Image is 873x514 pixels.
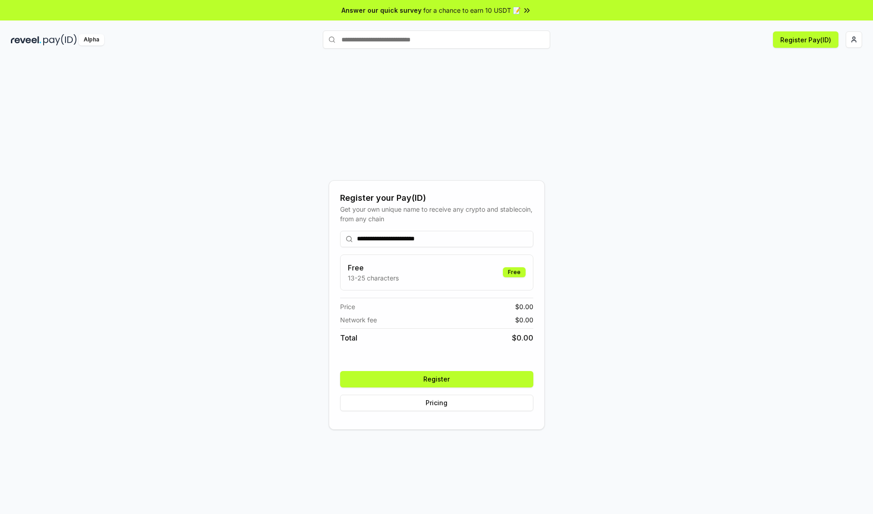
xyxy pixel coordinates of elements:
[11,34,41,46] img: reveel_dark
[340,315,377,325] span: Network fee
[340,371,533,387] button: Register
[340,192,533,204] div: Register your Pay(ID)
[512,332,533,343] span: $ 0.00
[43,34,77,46] img: pay_id
[340,395,533,411] button: Pricing
[79,34,104,46] div: Alpha
[423,5,521,15] span: for a chance to earn 10 USDT 📝
[341,5,421,15] span: Answer our quick survey
[515,315,533,325] span: $ 0.00
[515,302,533,311] span: $ 0.00
[348,262,399,273] h3: Free
[340,332,357,343] span: Total
[773,31,838,48] button: Register Pay(ID)
[503,267,526,277] div: Free
[340,302,355,311] span: Price
[340,204,533,224] div: Get your own unique name to receive any crypto and stablecoin, from any chain
[348,273,399,283] p: 13-25 characters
